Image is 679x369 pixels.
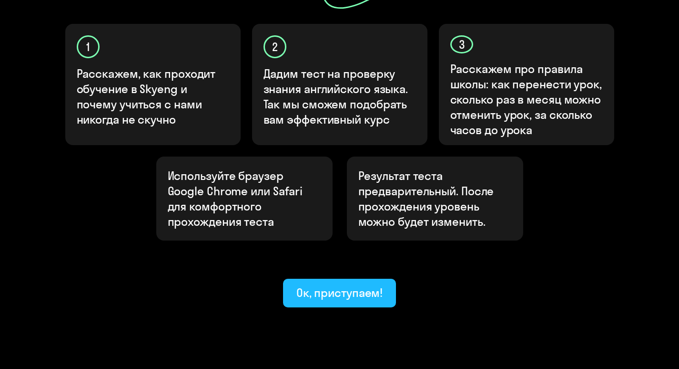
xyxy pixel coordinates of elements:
[77,35,100,58] div: 1
[263,35,286,58] div: 2
[358,168,512,229] p: Результат теста предварительный. После прохождения уровень можно будет изменить.
[168,168,321,229] p: Используйте браузер Google Chrome или Safari для комфортного прохождения теста
[77,66,230,127] p: Расскажем, как проходит обучение в Skyeng и почему учиться с нами никогда не скучно
[450,35,473,53] div: 3
[263,66,417,127] p: Дадим тест на проверку знания английского языка. Так мы сможем подобрать вам эффективный курс
[296,285,383,300] div: Ок, приступаем!
[283,279,396,307] button: Ок, приступаем!
[450,61,604,137] p: Расскажем про правила школы: как перенести урок, сколько раз в месяц можно отменить урок, за скол...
